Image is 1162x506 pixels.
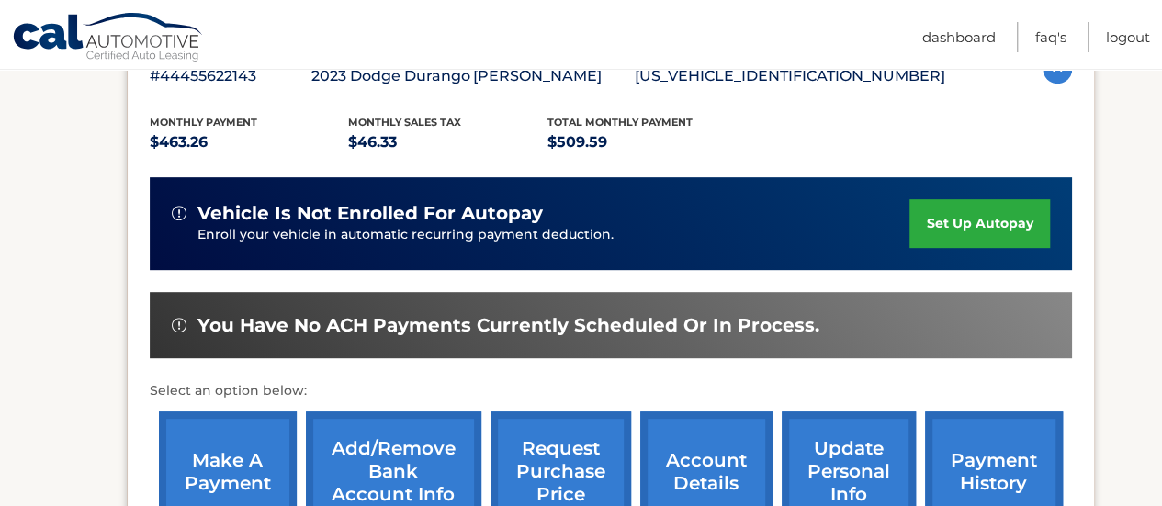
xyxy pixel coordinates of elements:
span: Monthly Payment [150,116,257,129]
p: [PERSON_NAME] [473,63,635,89]
span: You have no ACH payments currently scheduled or in process. [197,314,819,337]
a: Cal Automotive [12,12,205,65]
p: Select an option below: [150,380,1072,402]
a: FAQ's [1035,22,1066,52]
p: Enroll your vehicle in automatic recurring payment deduction. [197,225,910,245]
img: alert-white.svg [172,318,186,332]
span: Monthly sales Tax [348,116,461,129]
p: 2023 Dodge Durango [311,63,473,89]
span: Total Monthly Payment [547,116,693,129]
img: alert-white.svg [172,206,186,220]
p: $46.33 [348,129,547,155]
a: Dashboard [922,22,996,52]
p: [US_VEHICLE_IDENTIFICATION_NUMBER] [635,63,945,89]
p: #44455622143 [150,63,311,89]
p: $463.26 [150,129,349,155]
a: set up autopay [909,199,1049,248]
span: vehicle is not enrolled for autopay [197,202,543,225]
a: Logout [1106,22,1150,52]
p: $509.59 [547,129,747,155]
